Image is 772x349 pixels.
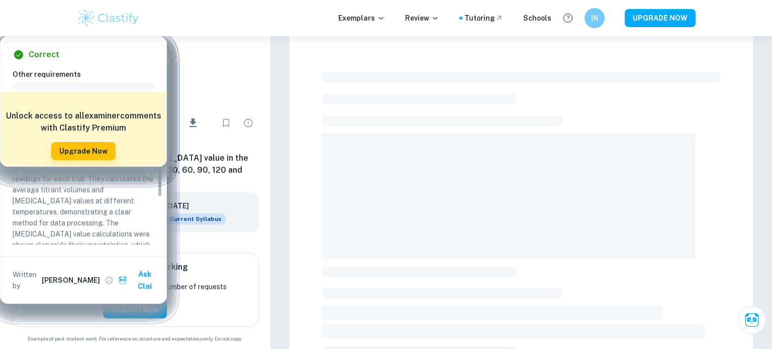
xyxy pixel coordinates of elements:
button: IN [585,8,605,28]
span: Current Syllabus [165,213,226,224]
button: Upgrade Now [51,142,116,160]
img: Clastify logo [76,8,140,28]
h6: [DATE] [165,200,218,211]
p: Review [405,13,439,24]
h6: IN [589,13,601,24]
a: Schools [523,13,551,24]
h6: Other requirements [13,69,162,80]
button: UPGRADE NOW [625,9,696,27]
button: Ask Clai [738,306,766,334]
p: The student presented raw qualitative and quantitative data in Tables 5 and 6, including the mass... [13,140,154,317]
h6: Correct [29,49,59,61]
img: clai.svg [118,276,128,285]
button: Ask Clai [116,265,162,295]
div: Download [172,110,214,136]
h6: Unlock access to all examiner comments with Clastify Premium [6,110,161,134]
button: Help and Feedback [559,10,576,27]
p: Exemplars [338,13,385,24]
div: Bookmark [216,113,236,133]
div: This exemplar is based on the current syllabus. Feel free to refer to it for inspiration/ideas wh... [165,213,226,224]
div: Report issue [238,113,258,133]
button: Request Now [103,300,167,318]
a: Tutoring [464,13,503,24]
span: Example of past student work. For reference on structure and expectations only. Do not copy. [12,335,258,342]
p: Written by [13,269,40,291]
h6: [PERSON_NAME] [42,275,100,286]
button: View full profile [102,273,116,287]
